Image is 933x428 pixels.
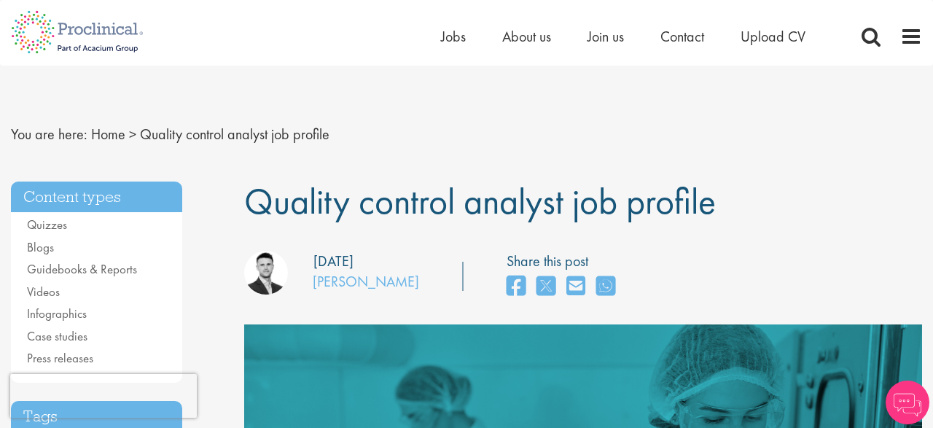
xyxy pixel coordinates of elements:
[10,374,197,418] iframe: reCAPTCHA
[11,125,87,144] span: You are here:
[313,251,354,272] div: [DATE]
[27,350,93,366] a: Press releases
[27,261,137,277] a: Guidebooks & Reports
[27,217,67,233] a: Quizzes
[11,182,182,213] h3: Content types
[244,178,716,225] span: Quality control analyst job profile
[244,251,288,295] img: Joshua Godden
[660,27,704,46] a: Contact
[502,27,551,46] a: About us
[596,271,615,303] a: share on whats app
[27,306,87,322] a: Infographics
[536,271,555,303] a: share on twitter
[507,271,526,303] a: share on facebook
[27,239,54,255] a: Blogs
[313,272,419,291] a: [PERSON_NAME]
[129,125,136,144] span: >
[441,27,466,46] a: Jobs
[741,27,805,46] a: Upload CV
[27,328,87,344] a: Case studies
[140,125,329,144] span: Quality control analyst job profile
[507,251,622,272] label: Share this post
[587,27,624,46] a: Join us
[886,381,929,424] img: Chatbot
[91,125,125,144] a: breadcrumb link
[566,271,585,303] a: share on email
[27,284,60,300] a: Videos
